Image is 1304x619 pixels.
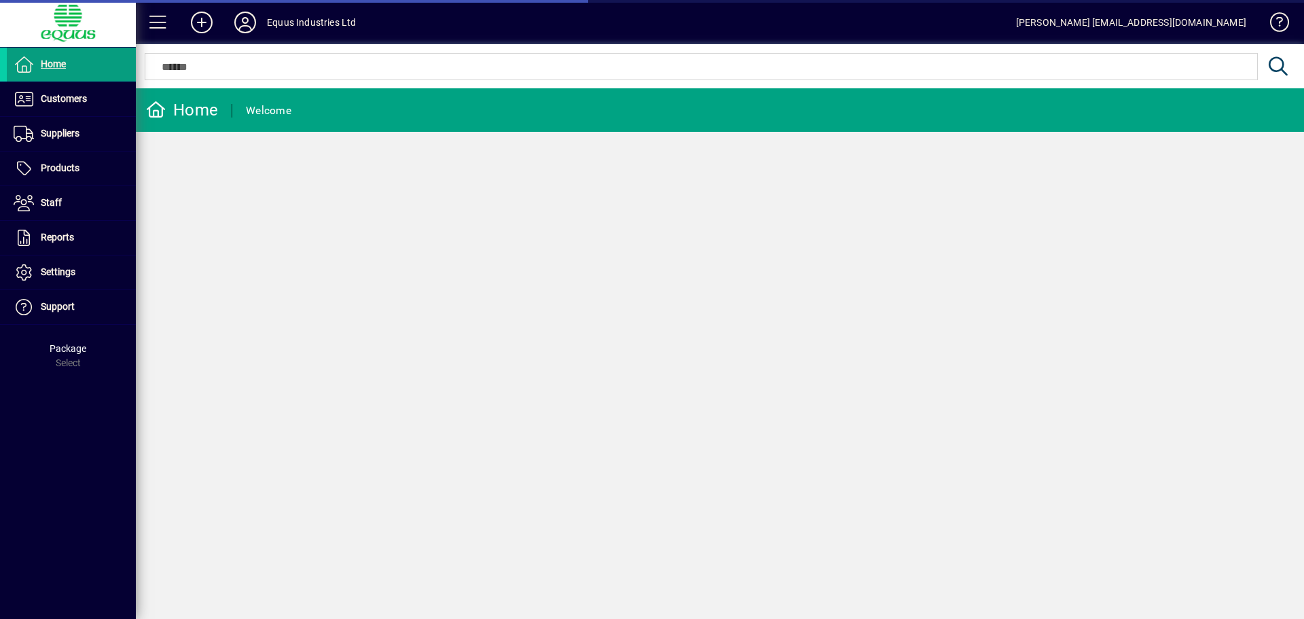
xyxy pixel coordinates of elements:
a: Products [7,152,136,185]
span: Settings [41,266,75,277]
a: Staff [7,186,136,220]
a: Knowledge Base [1260,3,1287,47]
span: Suppliers [41,128,79,139]
a: Suppliers [7,117,136,151]
a: Customers [7,82,136,116]
div: Welcome [246,100,291,122]
a: Support [7,290,136,324]
span: Customers [41,93,87,104]
a: Settings [7,255,136,289]
button: Add [180,10,223,35]
span: Reports [41,232,74,243]
div: Home [146,99,218,121]
span: Home [41,58,66,69]
button: Profile [223,10,267,35]
span: Package [50,343,86,354]
a: Reports [7,221,136,255]
span: Support [41,301,75,312]
div: Equus Industries Ltd [267,12,357,33]
span: Staff [41,197,62,208]
span: Products [41,162,79,173]
div: [PERSON_NAME] [EMAIL_ADDRESS][DOMAIN_NAME] [1016,12,1246,33]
